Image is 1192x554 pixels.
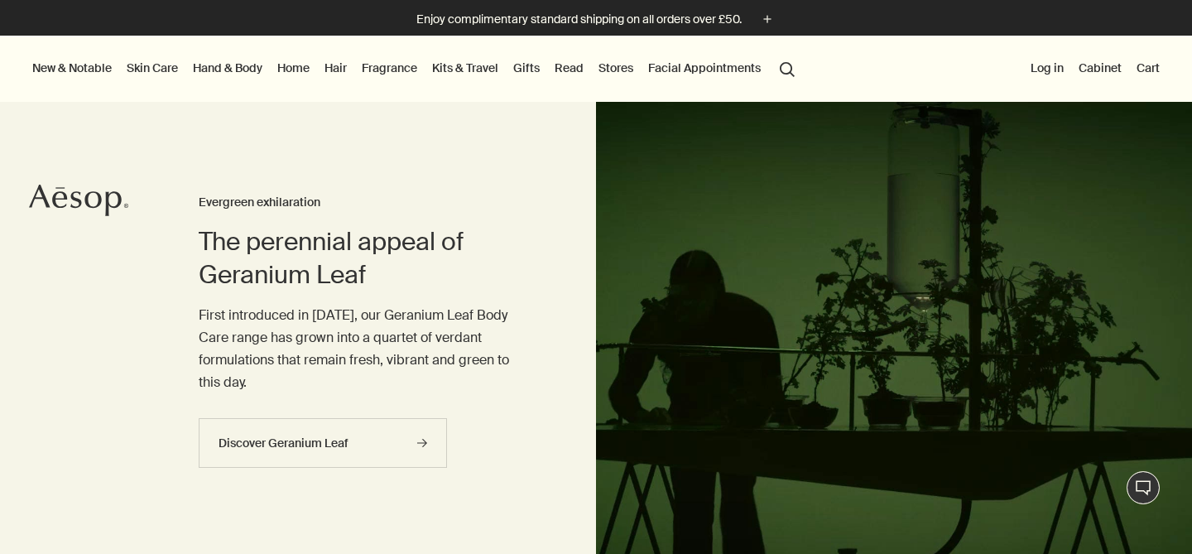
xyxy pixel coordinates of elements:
div: Your privacy is important to us so we want to be clear on what information is collected when you ... [358,113,846,226]
button: Allow All [734,247,846,282]
a: Hand & Body [190,57,266,79]
nav: supplementary [1027,36,1163,102]
p: First introduced in [DATE], our Geranium Leaf Body Care range has grown into a quartet of verdant... [199,304,530,394]
button: Cookies Settings, Opens the preference center dialog [358,247,469,280]
a: Home [274,57,313,79]
button: Reject All [611,247,723,282]
h3: Evergreen exhilaration [199,193,530,213]
button: Cart [1133,57,1163,79]
a: Skin Care [123,57,181,79]
div: Enhance Your Experience! [333,55,871,311]
button: New & Notable [29,57,115,79]
a: More information about your privacy, opens in a new tab [483,213,542,225]
h2: The perennial appeal of Geranium Leaf [199,225,530,291]
button: Live Assistance [1127,471,1160,504]
svg: Aesop [29,184,128,217]
a: Discover Geranium Leaf [199,418,447,468]
button: Log in [1027,57,1067,79]
p: Enjoy complimentary standard shipping on all orders over £50. [416,11,742,28]
nav: primary [29,36,802,102]
button: Enjoy complimentary standard shipping on all orders over £50. [416,10,776,29]
a: Hair [321,57,350,79]
a: Aesop [29,184,128,221]
a: Cabinet [1075,57,1125,79]
button: Open search [772,52,802,84]
h2: Enhance Your Experience! [333,89,821,113]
